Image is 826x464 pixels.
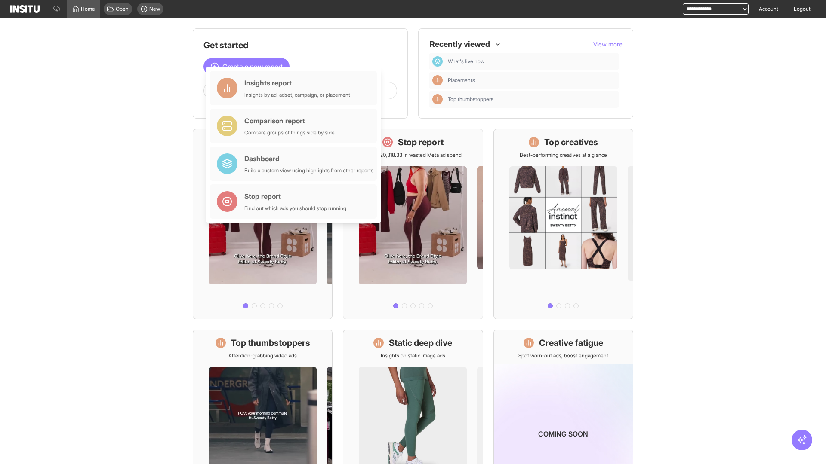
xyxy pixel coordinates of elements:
span: What's live now [448,58,484,65]
h1: Top thumbstoppers [231,337,310,349]
div: Comparison report [244,116,335,126]
p: Insights on static image ads [381,352,445,359]
button: View more [593,40,623,49]
div: Insights report [244,78,350,88]
h1: Stop report [398,136,444,148]
a: What's live nowSee all active ads instantly [193,129,333,319]
h1: Get started [203,39,397,51]
p: Attention-grabbing video ads [228,352,297,359]
button: Create a new report [203,58,290,75]
div: Insights [432,75,443,85]
span: What's live now [448,58,616,65]
p: Save £20,318.33 in wasted Meta ad spend [364,152,462,159]
p: Best-performing creatives at a glance [520,152,607,159]
span: Open [116,6,129,12]
div: Compare groups of things side by side [244,129,335,136]
span: Placements [448,77,616,84]
span: Create a new report [222,61,283,72]
a: Top creativesBest-performing creatives at a glance [493,129,633,319]
img: Logo [10,5,40,13]
span: Placements [448,77,475,84]
span: Home [81,6,95,12]
div: Dashboard [244,153,373,164]
span: Top thumbstoppers [448,96,493,103]
a: Stop reportSave £20,318.33 in wasted Meta ad spend [343,129,483,319]
h1: Static deep dive [389,337,452,349]
span: New [149,6,160,12]
div: Find out which ads you should stop running [244,205,346,212]
div: Build a custom view using highlights from other reports [244,167,373,174]
div: Stop report [244,191,346,201]
span: Top thumbstoppers [448,96,616,103]
span: View more [593,40,623,48]
div: Insights [432,94,443,104]
div: Insights by ad, adset, campaign, or placement [244,92,350,98]
h1: Top creatives [544,136,598,148]
div: Dashboard [432,56,443,67]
